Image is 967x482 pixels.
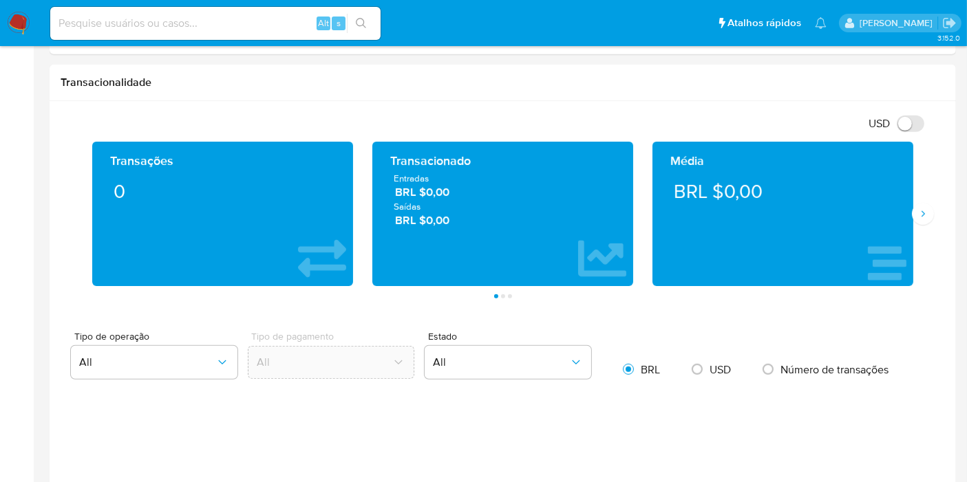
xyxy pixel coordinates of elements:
[347,14,375,33] button: search-icon
[937,32,960,43] span: 3.152.0
[942,16,957,30] a: Sair
[815,17,827,29] a: Notificações
[337,17,341,30] span: s
[727,16,801,30] span: Atalhos rápidos
[50,14,381,32] input: Pesquise usuários ou casos...
[860,17,937,30] p: leticia.merlin@mercadolivre.com
[318,17,329,30] span: Alt
[61,76,945,89] h1: Transacionalidade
